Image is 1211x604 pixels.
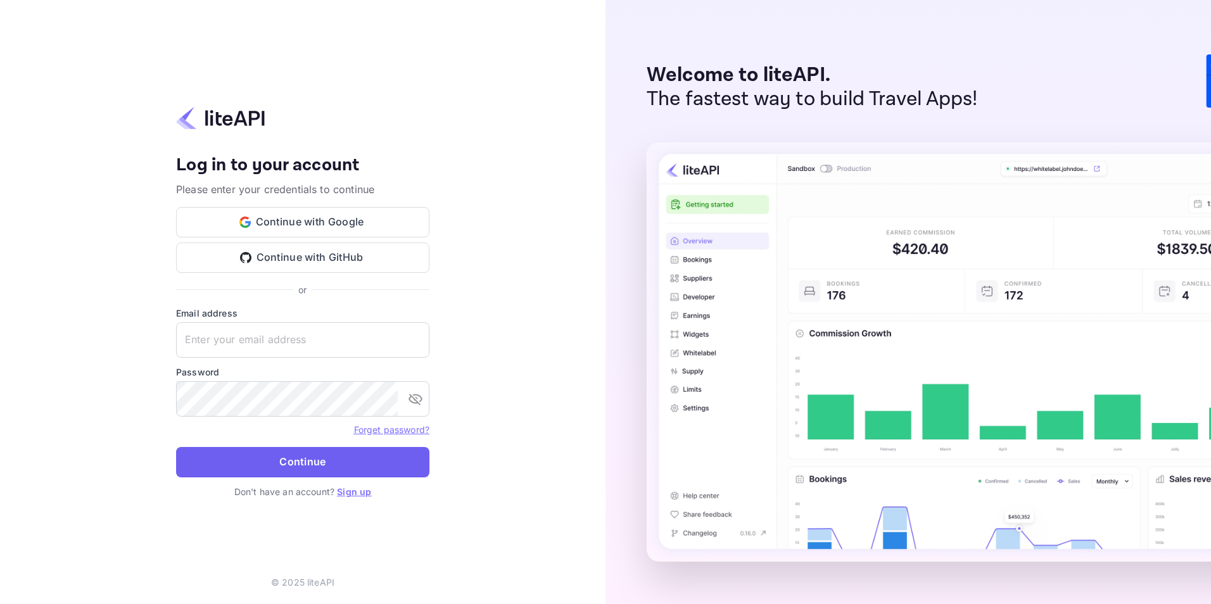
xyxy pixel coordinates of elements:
[176,306,429,320] label: Email address
[176,485,429,498] p: Don't have an account?
[176,365,429,379] label: Password
[647,63,978,87] p: Welcome to liteAPI.
[176,154,429,177] h4: Log in to your account
[337,486,371,497] a: Sign up
[354,424,429,435] a: Forget password?
[647,87,978,111] p: The fastest way to build Travel Apps!
[176,207,429,237] button: Continue with Google
[176,106,265,130] img: liteapi
[403,386,428,412] button: toggle password visibility
[176,242,429,273] button: Continue with GitHub
[176,447,429,477] button: Continue
[176,182,429,197] p: Please enter your credentials to continue
[298,283,307,296] p: or
[354,423,429,436] a: Forget password?
[176,322,429,358] input: Enter your email address
[271,576,334,589] p: © 2025 liteAPI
